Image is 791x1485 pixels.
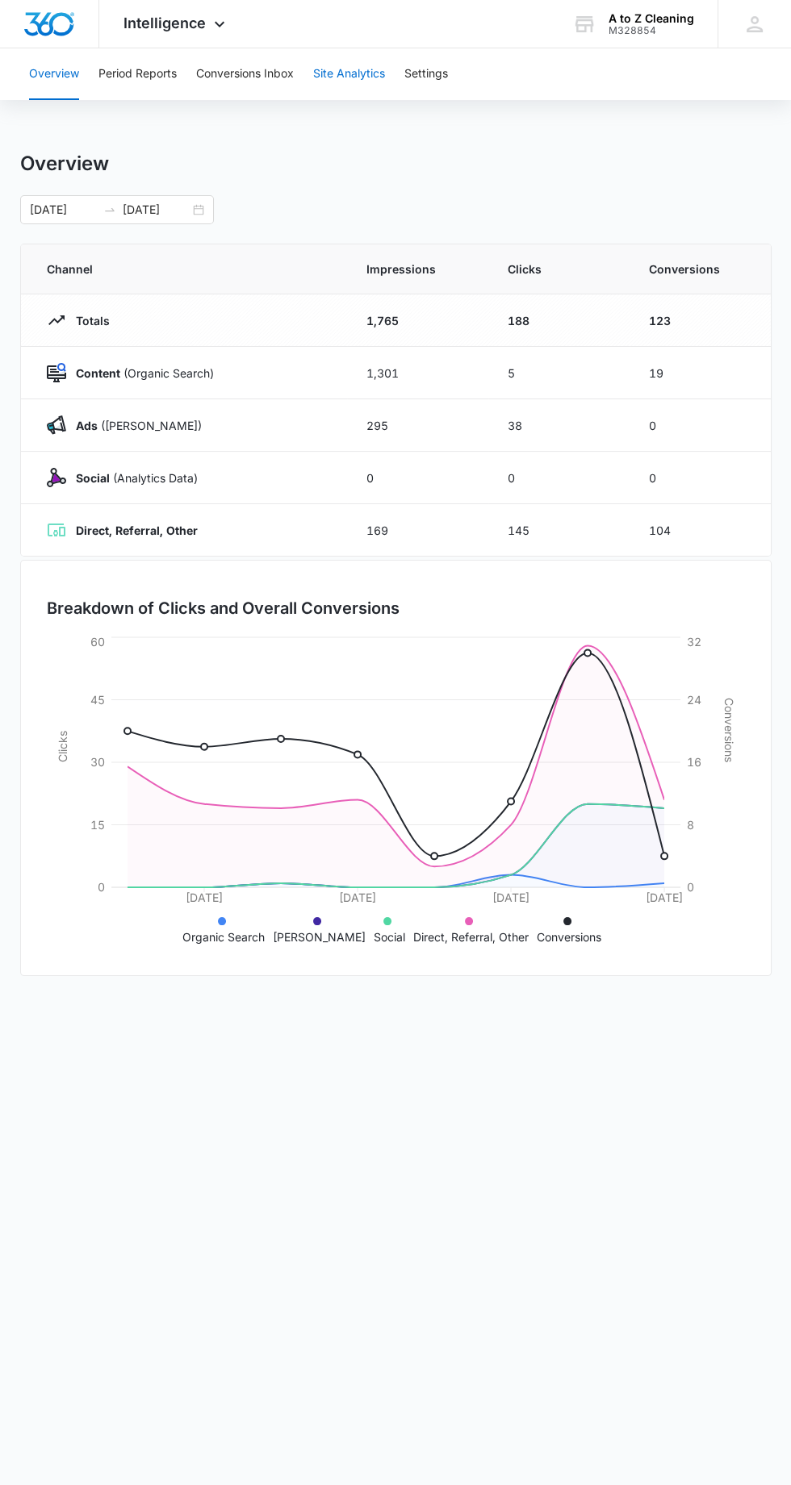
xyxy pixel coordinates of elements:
img: Ads [47,415,66,435]
span: Impressions [366,261,469,277]
td: 19 [630,347,771,399]
span: Channel [47,261,328,277]
button: Period Reports [98,48,177,100]
tspan: [DATE] [186,891,223,904]
tspan: [DATE] [339,891,376,904]
tspan: Clicks [55,731,69,762]
button: Conversions Inbox [196,48,294,100]
tspan: 0 [687,880,694,894]
p: Conversions [537,928,601,945]
div: account name [609,12,694,25]
div: account id [609,25,694,36]
p: Social [374,928,405,945]
p: (Organic Search) [66,365,214,382]
tspan: 60 [90,634,105,648]
td: 104 [630,504,771,557]
tspan: 32 [687,634,701,648]
span: Intelligence [123,15,206,31]
p: Direct, Referral, Other [413,928,529,945]
p: Totals [66,312,110,329]
tspan: [DATE] [492,891,529,904]
td: 0 [630,399,771,452]
input: End date [123,201,190,219]
td: 169 [347,504,488,557]
button: Site Analytics [313,48,385,100]
span: Conversions [649,261,745,277]
tspan: 16 [687,755,701,769]
tspan: 0 [98,880,105,894]
h1: Overview [20,152,109,176]
img: Social [47,468,66,487]
td: 5 [488,347,630,399]
td: 123 [630,294,771,347]
button: Settings [404,48,448,100]
strong: Direct, Referral, Other [76,524,198,537]
span: to [103,203,116,216]
tspan: [DATE] [646,891,683,904]
td: 145 [488,504,630,557]
span: swap-right [103,203,116,216]
td: 0 [630,452,771,504]
td: 188 [488,294,630,347]
tspan: 45 [90,692,105,706]
input: Start date [30,201,97,219]
strong: Content [76,366,120,380]
p: [PERSON_NAME] [273,928,366,945]
h3: Breakdown of Clicks and Overall Conversions [47,596,400,620]
td: 295 [347,399,488,452]
strong: Social [76,471,110,485]
tspan: 15 [90,817,105,831]
td: 1,301 [347,347,488,399]
p: Organic Search [182,928,265,945]
tspan: Conversions [722,698,736,762]
button: Overview [29,48,79,100]
strong: Ads [76,419,98,432]
img: Content [47,363,66,382]
tspan: 30 [90,755,105,769]
td: 1,765 [347,294,488,347]
span: Clicks [508,261,610,277]
td: 0 [347,452,488,504]
p: (Analytics Data) [66,469,198,486]
tspan: 24 [687,692,701,706]
p: ([PERSON_NAME]) [66,417,202,434]
td: 0 [488,452,630,504]
tspan: 8 [687,817,694,831]
td: 38 [488,399,630,452]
